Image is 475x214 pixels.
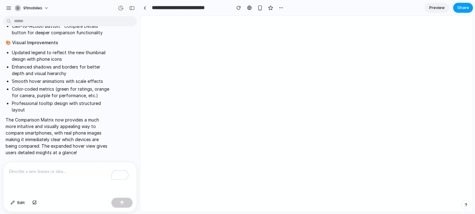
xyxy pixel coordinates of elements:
li: Color-coded metrics (green for ratings, orange for camera, purple for performance, etc.) [12,86,110,99]
span: Edit [17,200,25,206]
strong: Call-to-Action Button [12,23,60,29]
span: Share [457,5,469,11]
span: 91mobiles [23,5,42,11]
button: Share [453,3,473,13]
li: Professional tooltip design with structured layout [12,100,110,113]
button: 91mobiles [12,3,52,13]
li: : "Compare Details" button for deeper comparison functionality [12,23,110,36]
strong: 🎨 Visual Improvements [6,40,58,45]
iframe: To enrich screen reader interactions, please activate Accessibility in Grammarly extension settings [140,16,473,212]
button: Edit [7,198,28,208]
a: Preview [425,3,449,13]
li: Enhanced shadows and borders for better depth and visual hierarchy [12,64,110,77]
p: The Comparison Matrix now provides a much more intuitive and visually appealing way to compare sm... [6,117,110,156]
li: Updated legend to reflect the new thumbnail design with phone icons [12,49,110,62]
span: Preview [429,5,445,11]
div: To enrich screen reader interactions, please activate Accessibility in Grammarly extension settings [3,162,137,195]
li: Smooth hover animations with scale effects [12,78,110,84]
